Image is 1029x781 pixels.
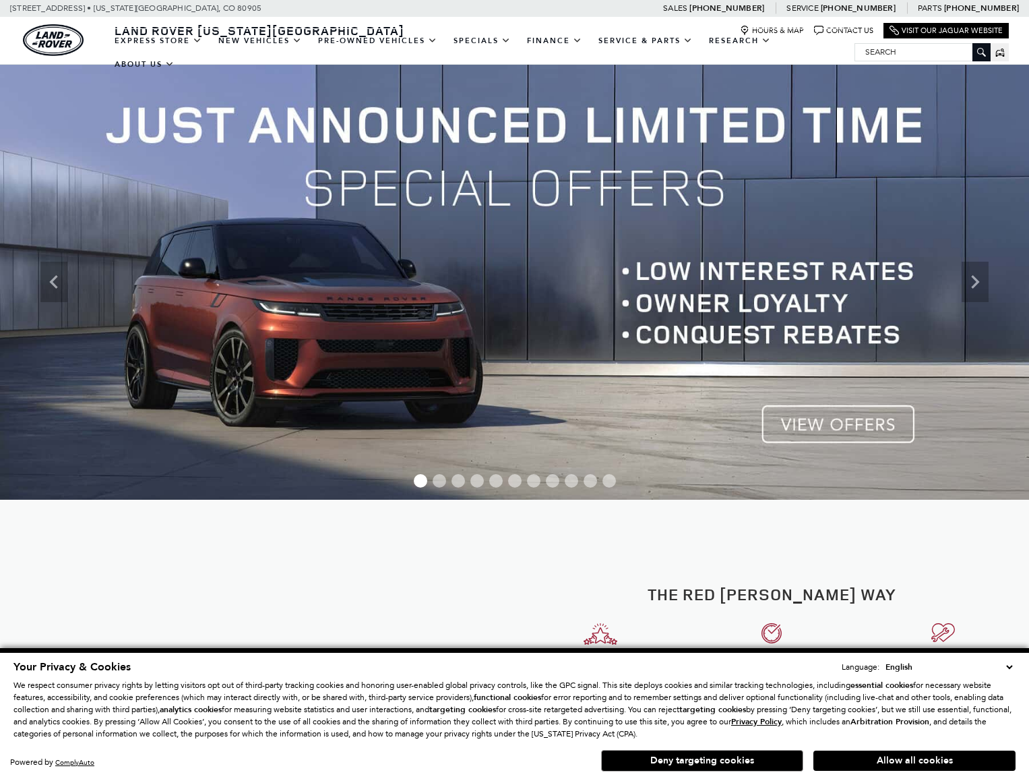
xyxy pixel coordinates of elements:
[584,474,597,488] span: Go to slide 10
[310,29,445,53] a: Pre-Owned Vehicles
[77,567,437,770] iframe: YouTube video player
[451,474,465,488] span: Go to slide 3
[55,758,94,767] a: ComplyAuto
[679,704,746,715] strong: targeting cookies
[601,750,803,772] button: Deny targeting cookies
[842,663,879,671] div: Language:
[786,3,818,13] span: Service
[855,44,990,60] input: Search
[474,692,541,703] strong: functional cookies
[106,29,210,53] a: EXPRESS STORE
[519,29,590,53] a: Finance
[13,660,131,674] span: Your Privacy & Cookies
[527,474,540,488] span: Go to slide 7
[429,704,496,715] strong: targeting cookies
[731,716,782,727] u: Privacy Policy
[489,474,503,488] span: Go to slide 5
[508,474,522,488] span: Go to slide 6
[882,660,1016,674] select: Language Select
[13,679,1016,740] p: We respect consumer privacy rights by letting visitors opt out of third-party tracking cookies an...
[525,585,1020,603] h2: The Red [PERSON_NAME] Way
[106,53,183,76] a: About Us
[433,474,446,488] span: Go to slide 2
[962,262,989,302] div: Next
[23,24,84,56] a: land-rover
[944,3,1019,13] a: [PHONE_NUMBER]
[821,3,896,13] a: [PHONE_NUMBER]
[160,704,222,715] strong: analytics cookies
[701,29,779,53] a: Research
[23,24,84,56] img: Land Rover
[602,474,616,488] span: Go to slide 11
[445,29,519,53] a: Specials
[740,26,804,36] a: Hours & Map
[210,29,310,53] a: New Vehicles
[689,3,764,13] a: [PHONE_NUMBER]
[546,474,559,488] span: Go to slide 8
[890,26,1003,36] a: Visit Our Jaguar Website
[414,474,427,488] span: Go to slide 1
[106,29,854,76] nav: Main Navigation
[40,262,67,302] div: Previous
[663,3,687,13] span: Sales
[731,717,782,726] a: Privacy Policy
[115,22,404,38] span: Land Rover [US_STATE][GEOGRAPHIC_DATA]
[590,29,701,53] a: Service & Parts
[850,680,913,691] strong: essential cookies
[814,26,873,36] a: Contact Us
[918,3,942,13] span: Parts
[106,22,412,38] a: Land Rover [US_STATE][GEOGRAPHIC_DATA]
[850,716,929,727] strong: Arbitration Provision
[565,474,578,488] span: Go to slide 9
[10,3,261,13] a: [STREET_ADDRESS] • [US_STATE][GEOGRAPHIC_DATA], CO 80905
[10,758,94,767] div: Powered by
[813,751,1016,771] button: Allow all cookies
[470,474,484,488] span: Go to slide 4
